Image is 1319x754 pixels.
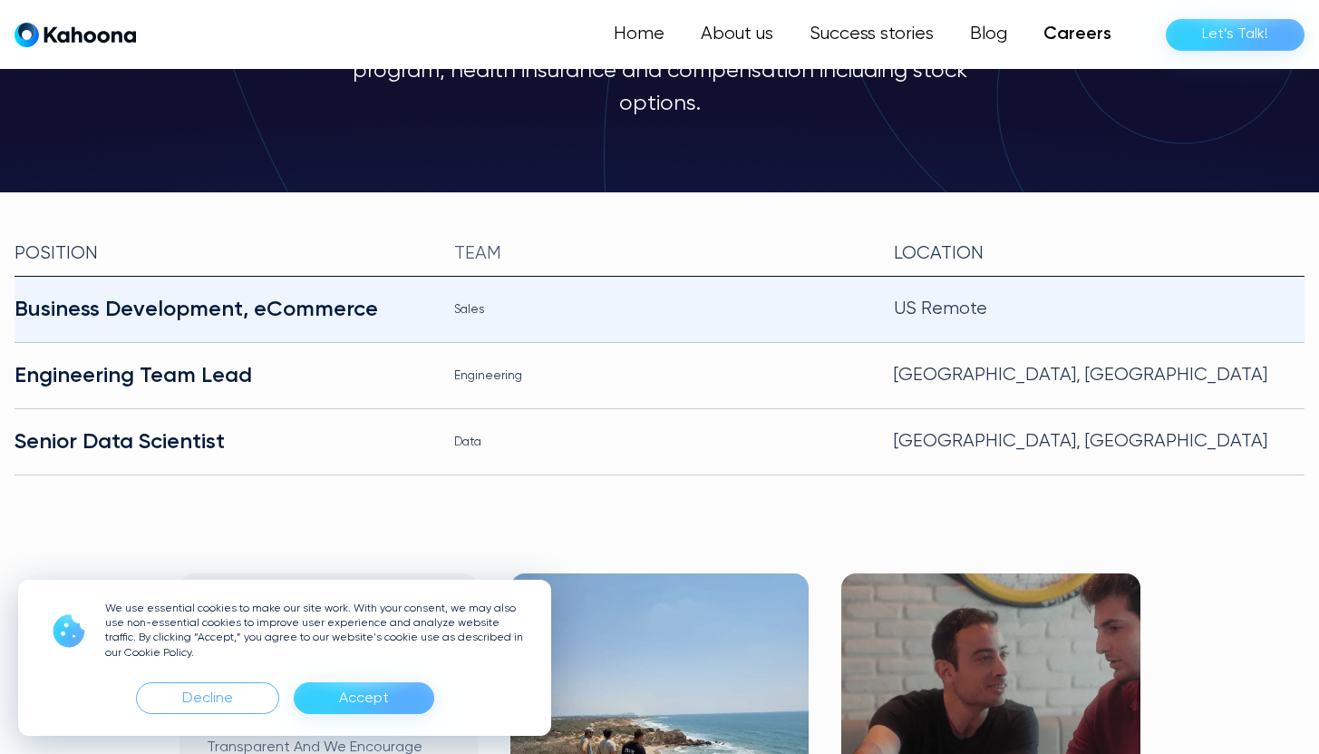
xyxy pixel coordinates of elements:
[136,682,279,714] div: Decline
[15,343,1304,409] a: Engineering Team LeadEngineering[GEOGRAPHIC_DATA], [GEOGRAPHIC_DATA]
[683,16,791,53] a: About us
[454,361,865,390] div: Engineering
[454,427,865,456] div: Data
[339,684,389,713] div: Accept
[894,240,1304,269] div: Location
[15,295,425,324] div: Business Development, eCommerce
[894,295,1304,324] div: US Remote
[894,361,1304,390] div: [GEOGRAPHIC_DATA], [GEOGRAPHIC_DATA]
[15,277,1304,343] a: Business Development, eCommerceSalesUS Remote
[15,427,425,456] div: Senior Data Scientist
[15,240,425,269] div: Position
[1025,16,1130,53] a: Careers
[1166,19,1304,51] a: Let’s Talk!
[894,427,1304,456] div: [GEOGRAPHIC_DATA], [GEOGRAPHIC_DATA]
[454,295,865,324] div: Sales
[454,240,865,269] div: team
[294,682,434,714] div: Accept
[15,22,136,48] a: home
[15,361,425,390] div: Engineering Team Lead
[791,16,952,53] a: Success stories
[952,16,1025,53] a: Blog
[182,684,233,713] div: Decline
[105,602,529,661] p: We use essential cookies to make our site work. With your consent, we may also use non-essential ...
[1202,20,1268,49] div: Let’s Talk!
[15,409,1304,475] a: Senior Data ScientistData[GEOGRAPHIC_DATA], [GEOGRAPHIC_DATA]
[596,16,683,53] a: Home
